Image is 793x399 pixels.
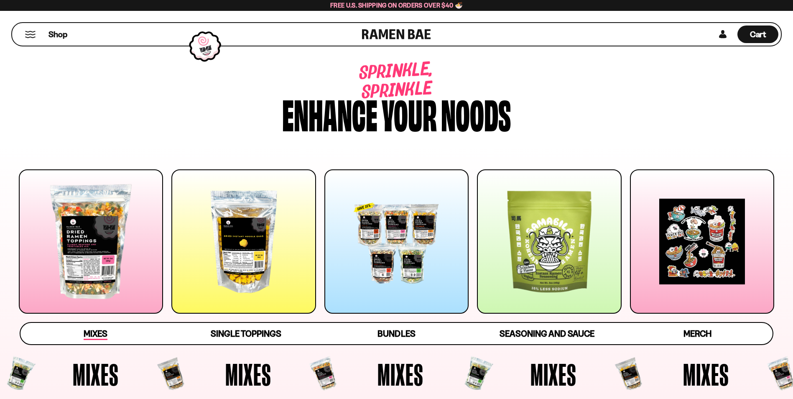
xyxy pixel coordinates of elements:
span: Shop [48,29,67,40]
a: Bundles [321,323,472,344]
span: Seasoning and Sauce [500,328,594,339]
span: Single Toppings [211,328,281,339]
a: Shop [48,26,67,43]
div: Enhance [282,93,377,133]
span: Merch [683,328,711,339]
span: Mixes [73,359,119,390]
span: Mixes [84,328,107,340]
span: Mixes [377,359,423,390]
span: Mixes [225,359,271,390]
button: Mobile Menu Trigger [25,31,36,38]
span: Bundles [377,328,415,339]
span: Mixes [530,359,576,390]
div: noods [441,93,511,133]
a: Mixes [20,323,171,344]
a: Single Toppings [171,323,321,344]
a: Merch [622,323,773,344]
span: Free U.S. Shipping on Orders over $40 🍜 [330,1,463,9]
a: Seasoning and Sauce [472,323,622,344]
div: Cart [737,23,778,46]
span: Mixes [683,359,729,390]
span: Cart [750,29,766,39]
div: your [382,93,437,133]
